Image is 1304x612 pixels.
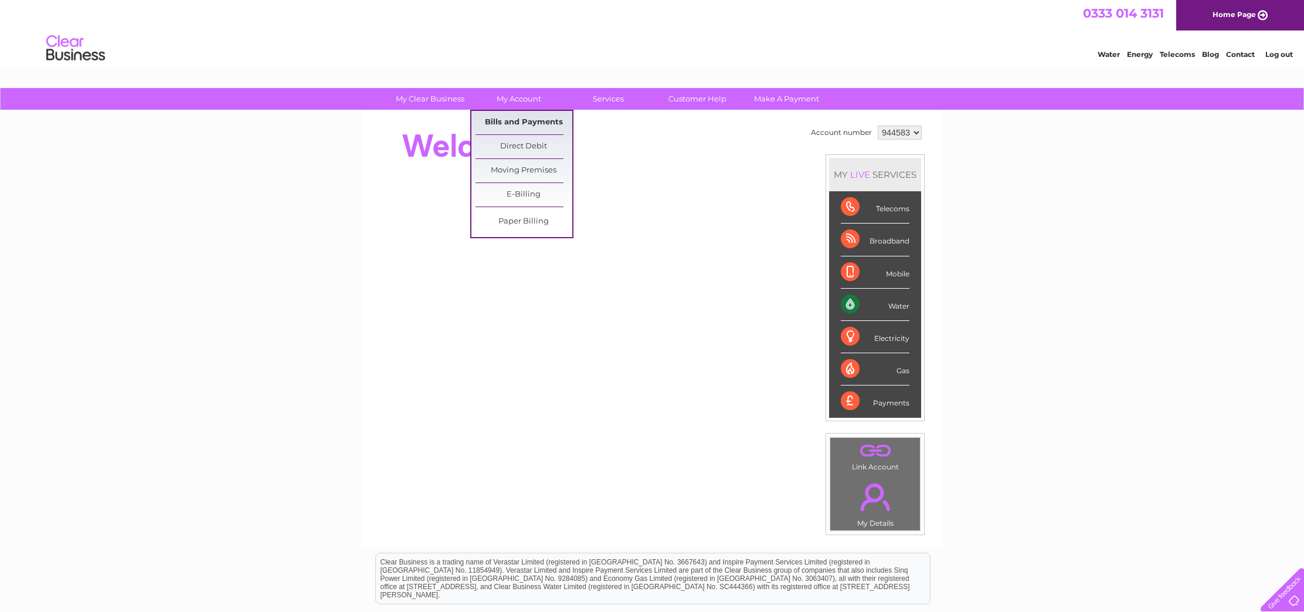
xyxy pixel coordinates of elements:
[848,169,872,180] div: LIVE
[808,123,875,143] td: Account number
[649,88,746,110] a: Customer Help
[841,353,909,386] div: Gas
[471,88,568,110] a: My Account
[841,191,909,224] div: Telecoms
[476,111,572,134] a: Bills and Payments
[476,159,572,182] a: Moving Premises
[476,135,572,158] a: Direct Debit
[841,224,909,256] div: Broadband
[376,6,930,57] div: Clear Business is a trading name of Verastar Limited (registered in [GEOGRAPHIC_DATA] No. 3667643...
[841,256,909,289] div: Mobile
[841,289,909,321] div: Water
[1265,50,1293,59] a: Log out
[46,31,106,66] img: logo.png
[560,88,657,110] a: Services
[833,441,917,461] a: .
[1160,50,1195,59] a: Telecoms
[1202,50,1219,59] a: Blog
[476,210,572,234] a: Paper Billing
[738,88,835,110] a: Make A Payment
[1226,50,1255,59] a: Contact
[1083,6,1164,21] a: 0333 014 3131
[830,474,921,531] td: My Details
[830,437,921,474] td: Link Account
[1098,50,1120,59] a: Water
[841,386,909,417] div: Payments
[1127,50,1153,59] a: Energy
[841,321,909,353] div: Electricity
[382,88,478,110] a: My Clear Business
[476,183,572,207] a: E-Billing
[829,158,921,191] div: MY SERVICES
[833,476,917,518] a: .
